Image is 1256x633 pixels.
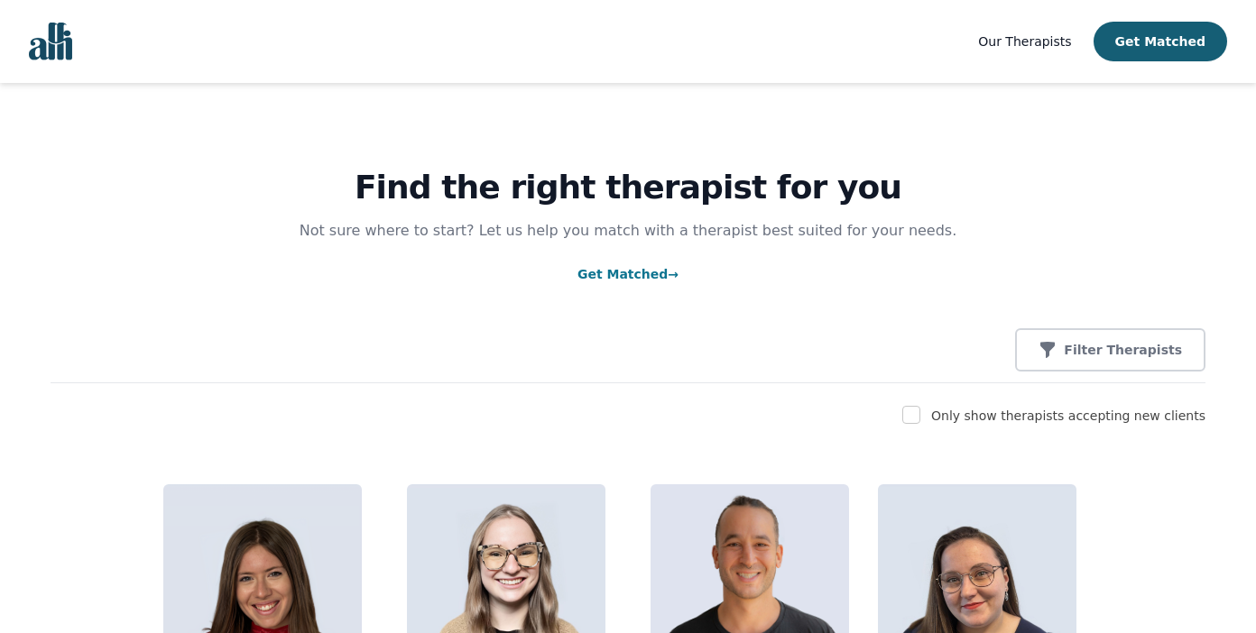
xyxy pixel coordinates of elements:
img: alli logo [29,23,72,60]
p: Filter Therapists [1064,341,1182,359]
p: Not sure where to start? Let us help you match with a therapist best suited for your needs. [282,220,974,242]
a: Get Matched [577,267,679,281]
span: Our Therapists [978,34,1071,49]
a: Our Therapists [978,31,1071,52]
button: Get Matched [1094,22,1227,61]
label: Only show therapists accepting new clients [931,408,1205,423]
h1: Find the right therapist for you [51,170,1205,206]
button: Filter Therapists [1015,328,1205,372]
span: → [668,267,679,281]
